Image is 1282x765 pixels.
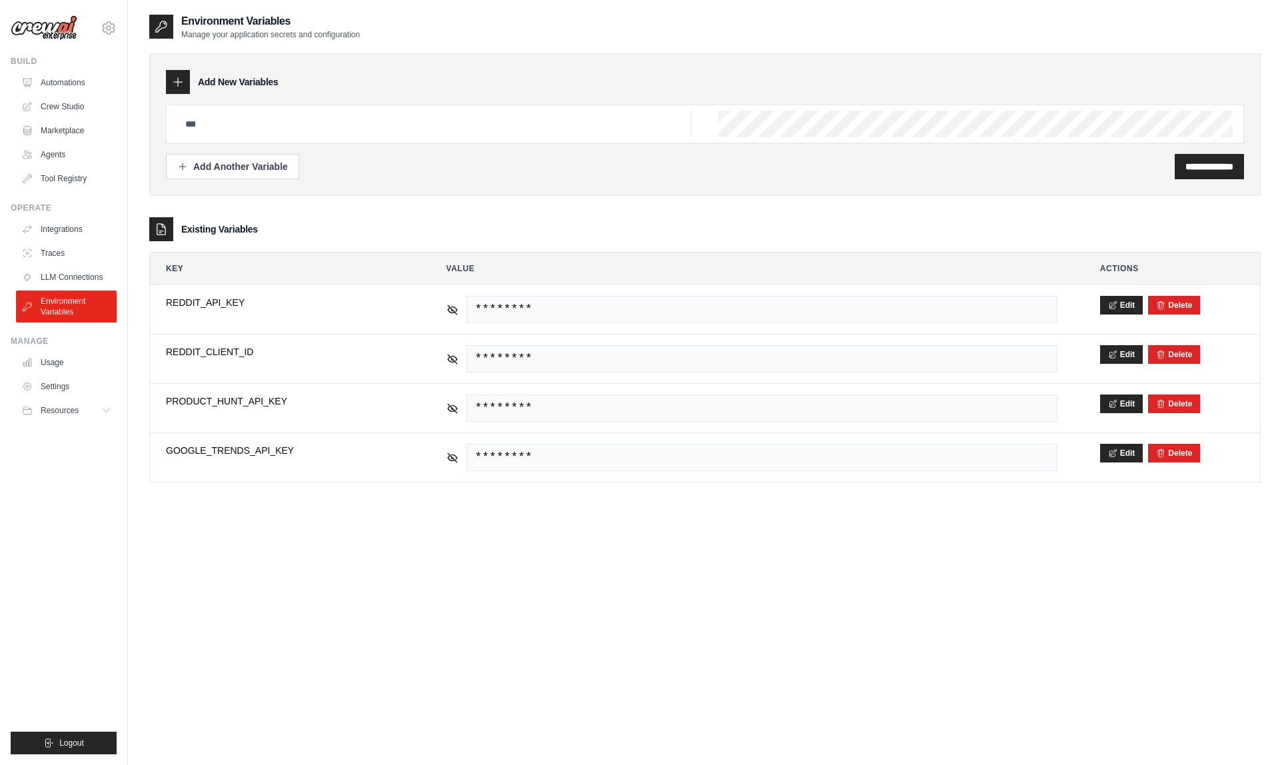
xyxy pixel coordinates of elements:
[11,732,117,754] button: Logout
[1100,444,1143,462] button: Edit
[16,144,117,165] a: Agents
[181,29,360,40] p: Manage your application secrets and configuration
[11,203,117,213] div: Operate
[1156,300,1192,311] button: Delete
[1156,349,1192,360] button: Delete
[150,253,420,285] th: Key
[166,444,404,457] span: GOOGLE_TRENDS_API_KEY
[181,223,258,236] h3: Existing Variables
[1100,394,1143,413] button: Edit
[166,296,404,309] span: REDDIT_API_KEY
[16,267,117,288] a: LLM Connections
[166,154,299,179] button: Add Another Variable
[16,376,117,397] a: Settings
[1156,398,1192,409] button: Delete
[16,219,117,240] a: Integrations
[181,13,360,29] h2: Environment Variables
[16,96,117,117] a: Crew Studio
[1156,448,1192,458] button: Delete
[1084,253,1260,285] th: Actions
[1100,296,1143,315] button: Edit
[1100,345,1143,364] button: Edit
[11,336,117,347] div: Manage
[16,400,117,421] button: Resources
[16,352,117,373] a: Usage
[11,15,77,41] img: Logo
[430,253,1073,285] th: Value
[11,56,117,67] div: Build
[16,120,117,141] a: Marketplace
[198,75,279,89] h3: Add New Variables
[177,160,288,173] div: Add Another Variable
[166,345,404,359] span: REDDIT_CLIENT_ID
[16,168,117,189] a: Tool Registry
[16,72,117,93] a: Automations
[59,738,84,748] span: Logout
[16,243,117,264] a: Traces
[16,291,117,323] a: Environment Variables
[41,405,79,416] span: Resources
[166,394,404,408] span: PRODUCT_HUNT_API_KEY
